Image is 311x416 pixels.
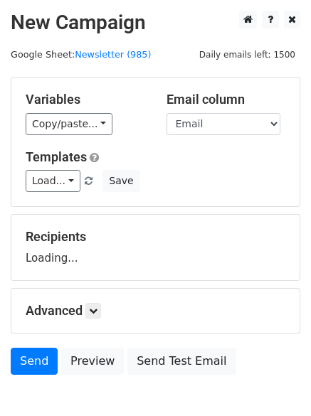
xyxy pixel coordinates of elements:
span: Daily emails left: 1500 [194,47,300,63]
a: Templates [26,149,87,164]
h2: New Campaign [11,11,300,35]
a: Preview [61,348,124,375]
div: Loading... [26,229,285,266]
a: Send Test Email [127,348,236,375]
a: Load... [26,170,80,192]
h5: Recipients [26,229,285,245]
small: Google Sheet: [11,49,151,60]
a: Daily emails left: 1500 [194,49,300,60]
a: Copy/paste... [26,113,112,135]
h5: Email column [167,92,286,107]
h5: Variables [26,92,145,107]
button: Save [102,170,139,192]
h5: Advanced [26,303,285,319]
a: Send [11,348,58,375]
a: Newsletter (985) [75,49,151,60]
